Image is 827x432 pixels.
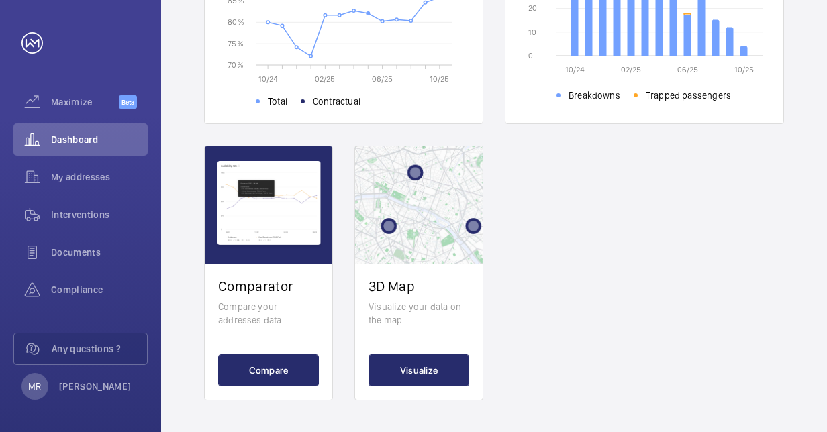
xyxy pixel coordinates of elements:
button: Compare [218,354,319,386]
text: 80 % [228,17,244,27]
text: 0 [528,51,533,60]
text: 06/25 [372,74,393,84]
text: 10/24 [258,74,278,84]
text: 06/25 [677,65,698,74]
button: Visualize [369,354,469,386]
text: 02/25 [621,65,641,74]
span: Maximize [51,95,119,109]
text: 10/25 [430,74,449,84]
text: 10 [528,28,536,37]
span: Any questions ? [52,342,147,356]
span: Breakdowns [569,89,620,102]
text: 02/25 [315,74,335,84]
p: Compare your addresses data [218,300,319,327]
span: Beta [119,95,137,109]
text: 10/25 [734,65,754,74]
text: 75 % [228,39,244,48]
h2: 3D Map [369,278,469,294]
span: Compliance [51,283,148,296]
span: Contractual [313,95,360,108]
span: Total [268,95,287,108]
p: Visualize your data on the map [369,300,469,327]
text: 20 [528,3,537,13]
p: [PERSON_NAME] [59,380,132,393]
text: 10/24 [565,65,585,74]
p: MR [28,380,41,393]
span: Interventions [51,208,148,221]
span: Documents [51,246,148,259]
span: Trapped passengers [646,89,731,102]
text: 70 % [228,60,244,69]
span: My addresses [51,170,148,184]
span: Dashboard [51,133,148,146]
h2: Comparator [218,278,319,294]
